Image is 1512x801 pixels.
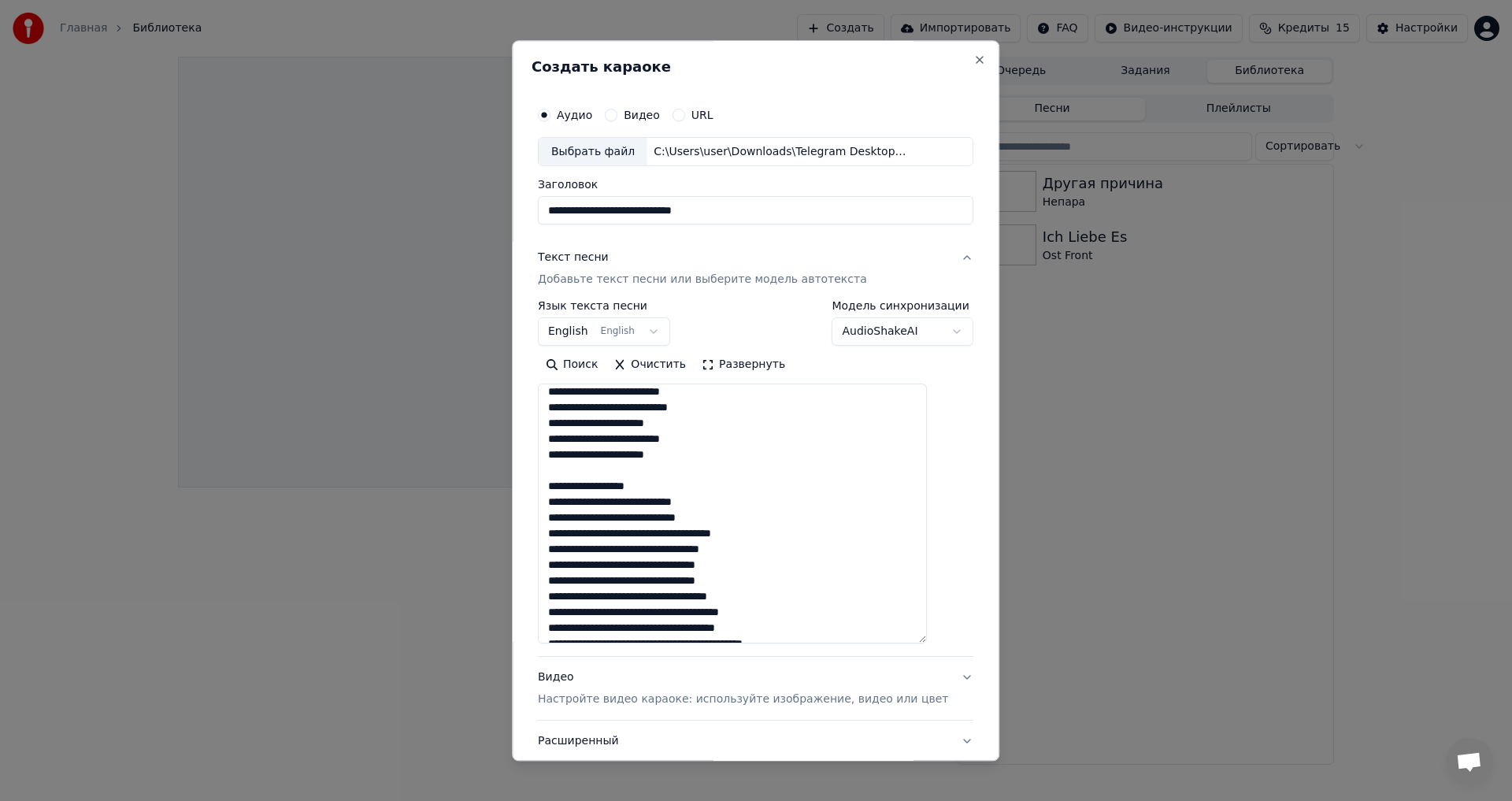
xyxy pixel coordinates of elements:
button: Очистить [606,353,695,378]
label: Видео [624,109,660,121]
label: Аудио [557,109,592,121]
label: Модель синхронизации [832,301,974,312]
p: Добавьте текст песни или выберите модель автотекста [538,273,867,288]
button: Развернуть [694,353,793,378]
div: Видео [538,670,948,708]
h2: Создать караоке [532,60,980,74]
label: URL [691,109,713,121]
button: Расширенный [538,721,973,762]
div: Текст песни [538,250,609,266]
label: Язык текста песни [538,301,670,312]
label: Заголовок [538,180,973,191]
div: C:\Users\user\Downloads\Telegram Desktop\AK-47 in [GEOGRAPHIC_DATA] - Memphis Cult.mp3 [647,144,915,160]
p: Настройте видео караоке: используйте изображение, видео или цвет [538,692,948,708]
button: Текст песниДобавьте текст песни или выберите модель автотекста [538,238,973,301]
button: Поиск [538,353,606,378]
div: Текст песниДобавьте текст песни или выберите модель автотекста [538,301,973,657]
button: ВидеоНастройте видео караоке: используйте изображение, видео или цвет [538,658,973,721]
div: Выбрать файл [539,138,647,166]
